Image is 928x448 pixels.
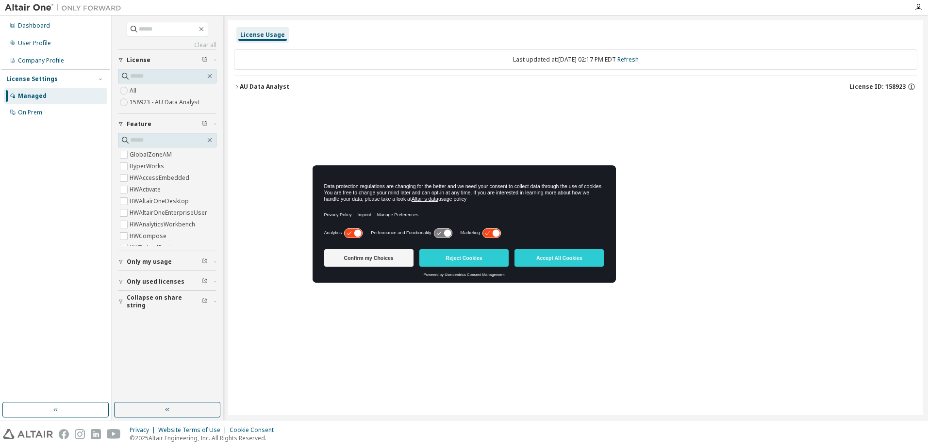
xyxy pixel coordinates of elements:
div: AU Data Analyst [240,83,289,91]
button: Only used licenses [118,271,216,292]
img: youtube.svg [107,429,121,439]
label: HWAnalyticsWorkbench [130,219,197,230]
img: instagram.svg [75,429,85,439]
label: HWEmbedBasic [130,242,175,254]
img: altair_logo.svg [3,429,53,439]
button: Feature [118,113,216,135]
a: Clear all [118,41,216,49]
div: License Settings [6,75,58,83]
span: Feature [127,120,151,128]
span: License ID: 158923 [849,83,906,91]
div: Company Profile [18,57,64,64]
img: Altair One [5,3,126,13]
div: User Profile [18,39,51,47]
div: Cookie Consent [230,426,280,434]
div: License Usage [240,31,285,39]
a: Refresh [617,55,639,64]
button: AU Data AnalystLicense ID: 158923 [234,76,917,97]
span: Clear filter [202,120,208,128]
p: © 2025 Altair Engineering, Inc. All Rights Reserved. [130,434,280,442]
label: GlobalZoneAM [130,149,174,160]
div: Website Terms of Use [158,426,230,434]
span: Clear filter [202,258,208,266]
img: linkedin.svg [91,429,101,439]
div: On Prem [18,109,42,116]
img: facebook.svg [59,429,69,439]
span: Clear filter [202,56,208,64]
label: HWAccessEmbedded [130,172,191,184]
button: License [118,49,216,71]
label: HWAltairOneEnterpriseUser [130,207,209,219]
button: Only my usage [118,251,216,272]
div: Privacy [130,426,158,434]
label: 158923 - AU Data Analyst [130,96,201,108]
span: Clear filter [202,278,208,286]
span: Only used licenses [127,278,184,286]
label: HWActivate [130,184,163,195]
span: Collapse on share string [127,294,202,309]
label: All [130,85,138,96]
button: Collapse on share string [118,291,216,312]
span: Only my usage [127,258,172,266]
label: HWCompose [130,230,168,242]
label: HyperWorks [130,160,166,172]
div: Last updated at: [DATE] 02:17 PM EDT [234,49,917,70]
label: HWAltairOneDesktop [130,195,191,207]
span: Clear filter [202,298,208,305]
div: Dashboard [18,22,50,30]
div: Managed [18,92,47,100]
span: License [127,56,150,64]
